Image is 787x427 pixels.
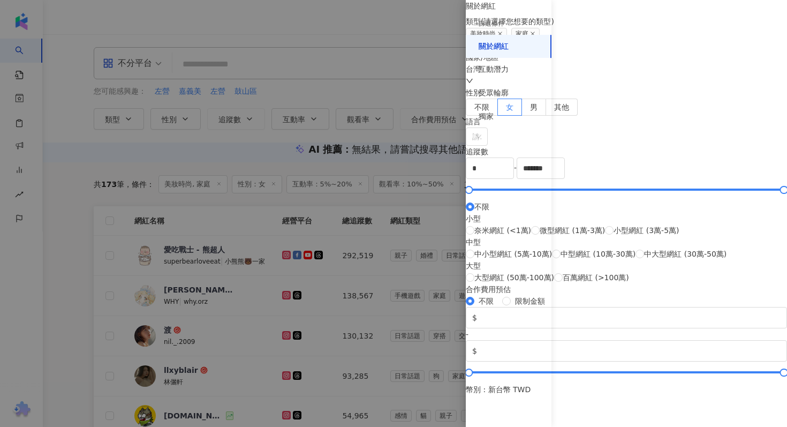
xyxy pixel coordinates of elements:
span: 中型網紅 (10萬-30萬) [561,248,635,260]
div: 台灣 [466,63,787,75]
div: 小型 [466,213,727,224]
span: 百萬網紅 (>100萬) [563,272,629,283]
div: 性別 [466,87,787,99]
div: 類型 ( 請選擇您想要的類型 ) [466,16,787,27]
div: 關於網紅 [479,41,509,52]
div: 互動潛力 [479,64,509,75]
div: 篩選條件 [479,19,504,28]
div: 幣別 : 新台幣 TWD [466,384,787,395]
div: 追蹤數 [466,146,787,158]
div: 獨家 [479,111,494,122]
div: 語言 [466,116,787,128]
span: 中大型網紅 (30萬-50萬) [644,248,727,260]
div: 中型 [466,236,727,248]
span: 小型網紅 (3萬-5萬) [614,224,679,236]
span: 女 [506,103,513,111]
span: 微型網紅 (1萬-3萬) [540,224,605,236]
div: 大型 [466,260,727,272]
div: 合作費用預估 [466,283,787,295]
div: 國家/地區 [466,51,787,63]
span: 其他 [554,103,569,111]
div: 受眾輪廓 [479,88,509,99]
